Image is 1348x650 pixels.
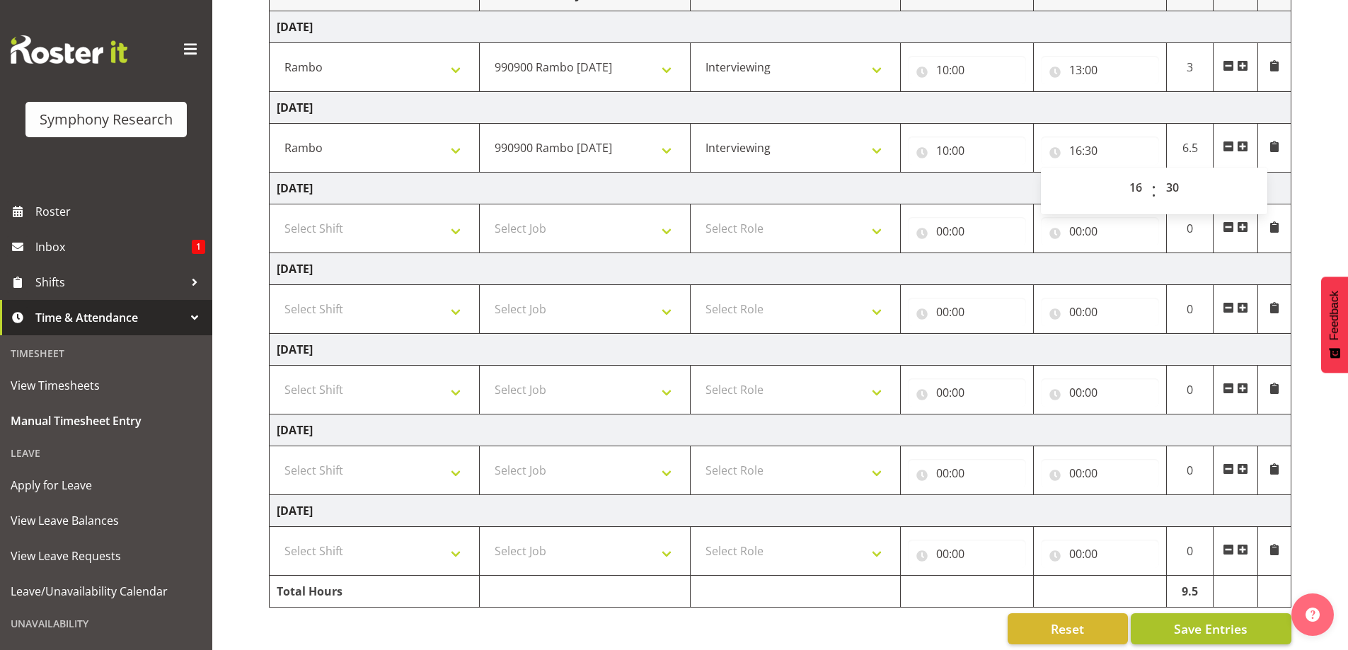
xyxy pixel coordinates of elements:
[908,137,1026,165] input: Click to select...
[270,334,1291,366] td: [DATE]
[270,173,1291,204] td: [DATE]
[35,236,192,257] span: Inbox
[4,368,209,403] a: View Timesheets
[1166,204,1214,253] td: 0
[270,11,1291,43] td: [DATE]
[270,495,1291,527] td: [DATE]
[11,410,202,431] span: Manual Timesheet Entry
[4,574,209,609] a: Leave/Unavailability Calendar
[908,56,1026,84] input: Click to select...
[1041,298,1159,326] input: Click to select...
[1041,137,1159,165] input: Click to select...
[908,459,1026,487] input: Click to select...
[1041,217,1159,245] input: Click to select...
[192,240,205,254] span: 1
[11,581,202,602] span: Leave/Unavailability Calendar
[11,545,202,567] span: View Leave Requests
[11,375,202,396] span: View Timesheets
[1166,366,1214,414] td: 0
[4,538,209,574] a: View Leave Requests
[1306,608,1320,622] img: help-xxl-2.png
[11,35,127,64] img: Rosterit website logo
[1041,56,1159,84] input: Click to select...
[1166,124,1214,173] td: 6.5
[35,201,205,222] span: Roster
[1321,277,1348,373] button: Feedback - Show survey
[1166,43,1214,92] td: 3
[4,403,209,439] a: Manual Timesheet Entry
[35,272,184,293] span: Shifts
[1131,613,1291,644] button: Save Entries
[1166,285,1214,334] td: 0
[908,378,1026,407] input: Click to select...
[1041,378,1159,407] input: Click to select...
[1166,576,1214,608] td: 9.5
[4,339,209,368] div: Timesheet
[1166,446,1214,495] td: 0
[270,576,480,608] td: Total Hours
[1166,527,1214,576] td: 0
[1008,613,1128,644] button: Reset
[4,503,209,538] a: View Leave Balances
[1051,620,1084,638] span: Reset
[1151,173,1156,209] span: :
[270,414,1291,446] td: [DATE]
[908,298,1026,326] input: Click to select...
[1328,291,1341,340] span: Feedback
[270,92,1291,124] td: [DATE]
[4,468,209,503] a: Apply for Leave
[11,510,202,531] span: View Leave Balances
[1174,620,1248,638] span: Save Entries
[1041,540,1159,568] input: Click to select...
[908,540,1026,568] input: Click to select...
[1041,459,1159,487] input: Click to select...
[4,439,209,468] div: Leave
[35,307,184,328] span: Time & Attendance
[270,253,1291,285] td: [DATE]
[11,475,202,496] span: Apply for Leave
[40,109,173,130] div: Symphony Research
[908,217,1026,245] input: Click to select...
[4,609,209,638] div: Unavailability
